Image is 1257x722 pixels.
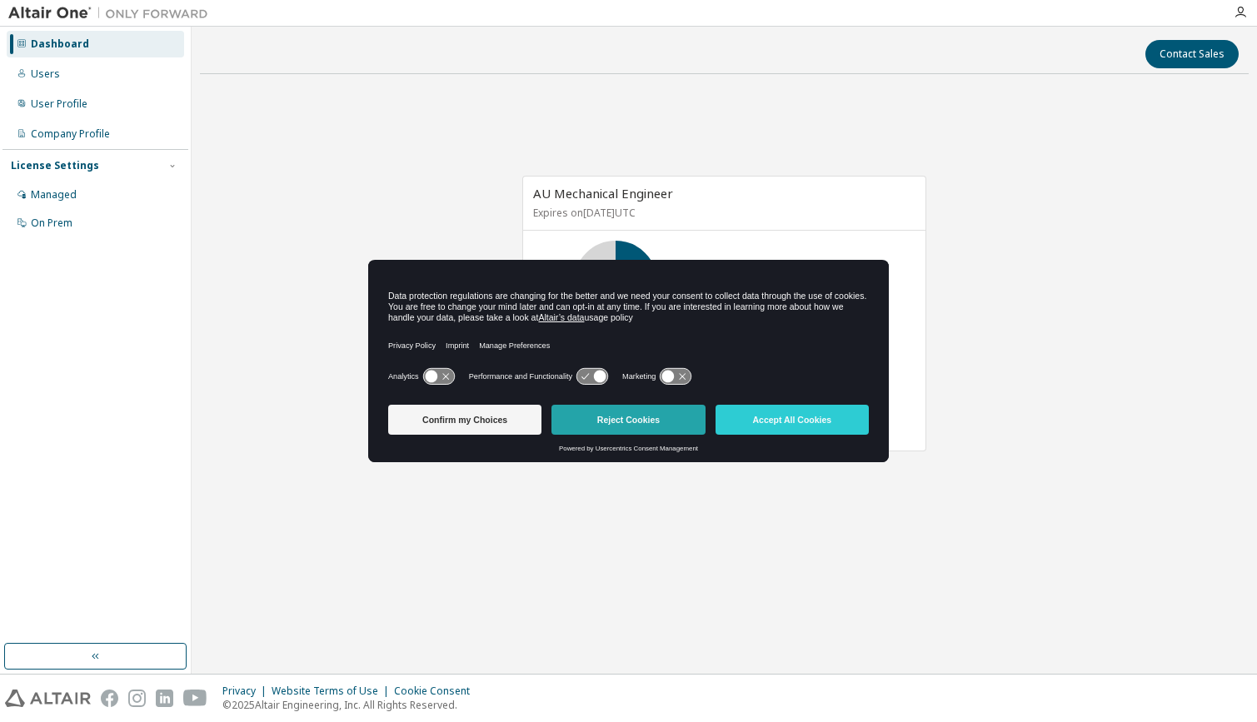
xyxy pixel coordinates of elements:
[394,685,480,698] div: Cookie Consent
[8,5,217,22] img: Altair One
[222,698,480,712] p: © 2025 Altair Engineering, Inc. All Rights Reserved.
[272,685,394,698] div: Website Terms of Use
[156,690,173,707] img: linkedin.svg
[5,690,91,707] img: altair_logo.svg
[533,206,911,220] p: Expires on [DATE] UTC
[533,185,673,202] span: AU Mechanical Engineer
[101,690,118,707] img: facebook.svg
[222,685,272,698] div: Privacy
[11,159,99,172] div: License Settings
[31,67,60,81] div: Users
[31,37,89,51] div: Dashboard
[31,188,77,202] div: Managed
[31,97,87,111] div: User Profile
[128,690,146,707] img: instagram.svg
[183,690,207,707] img: youtube.svg
[1145,40,1239,68] button: Contact Sales
[31,217,72,230] div: On Prem
[31,127,110,141] div: Company Profile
